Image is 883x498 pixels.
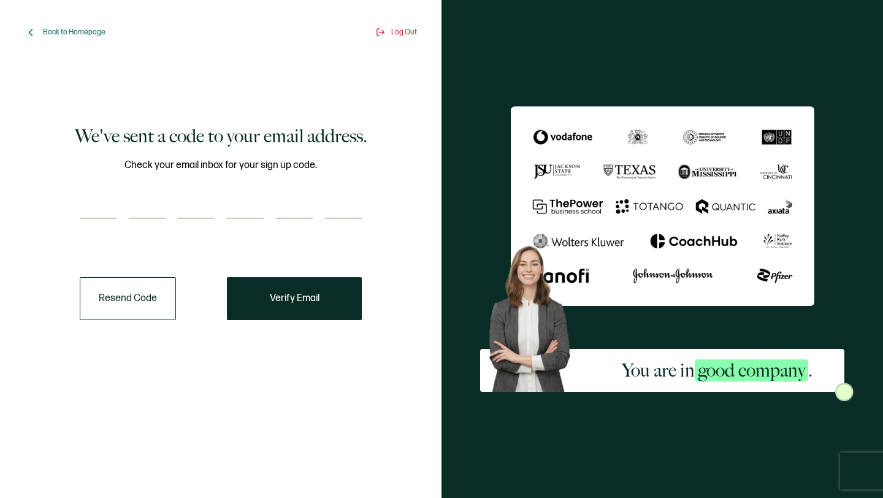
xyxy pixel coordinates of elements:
[480,239,589,392] img: Sertifier Signup - You are in <span class="strong-h">good company</span>. Hero
[227,277,362,320] button: Verify Email
[270,294,319,304] span: Verify Email
[695,359,808,381] span: good company
[43,28,105,37] span: Back to Homepage
[835,383,854,401] img: Sertifier Signup
[511,106,814,306] img: Sertifier We've sent a code to your email address.
[75,124,367,148] h1: We've sent a code to your email address.
[80,277,176,320] button: Resend Code
[391,28,417,37] span: Log Out
[124,158,317,173] span: Check your email inbox for your sign up code.
[622,358,812,383] h2: You are in .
